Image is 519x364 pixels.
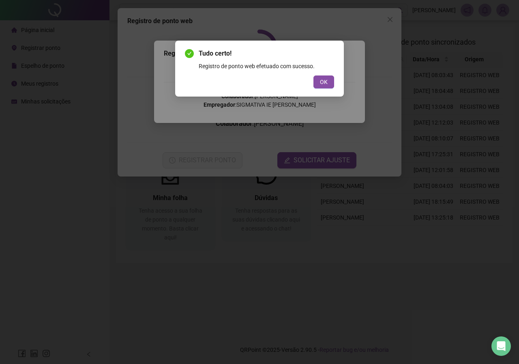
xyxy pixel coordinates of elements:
[199,49,334,58] span: Tudo certo!
[313,75,334,88] button: OK
[199,62,334,71] div: Registro de ponto web efetuado com sucesso.
[491,336,511,356] div: Open Intercom Messenger
[185,49,194,58] span: check-circle
[320,78,328,86] span: OK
